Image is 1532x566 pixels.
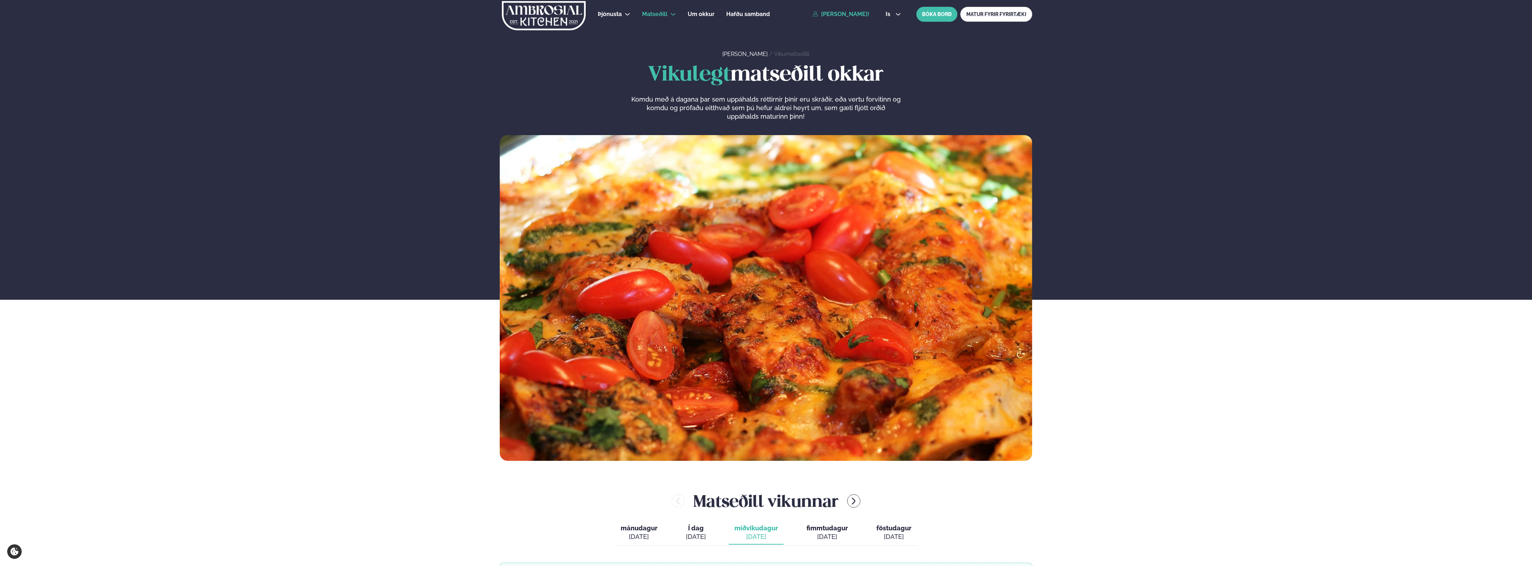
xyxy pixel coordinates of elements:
a: [PERSON_NAME]! [813,11,869,17]
span: Hafðu samband [726,11,770,17]
p: Komdu með á dagana þar sem uppáhalds réttirnir þínir eru skráðir, eða vertu forvitinn og komdu og... [631,95,901,121]
button: menu-btn-left [672,494,685,508]
button: Í dag [DATE] [680,521,712,545]
button: föstudagur [DATE] [871,521,917,545]
h1: matseðill okkar [500,64,1032,87]
span: föstudagur [876,524,911,532]
a: [PERSON_NAME] [722,51,768,57]
div: [DATE] [734,532,778,541]
button: BÓKA BORÐ [916,7,957,22]
button: mánudagur [DATE] [615,521,663,545]
span: miðvikudagur [734,524,778,532]
div: [DATE] [876,532,911,541]
a: Matseðill [642,10,667,19]
span: mánudagur [621,524,657,532]
div: [DATE] [686,532,706,541]
img: image alt [500,135,1032,461]
button: fimmtudagur [DATE] [801,521,854,545]
a: Vikumatseðill [774,51,809,57]
span: Í dag [686,524,706,532]
a: Hafðu samband [726,10,770,19]
span: Vikulegt [648,65,731,85]
a: MATUR FYRIR FYRIRTÆKI [960,7,1032,22]
div: [DATE] [621,532,657,541]
div: [DATE] [806,532,848,541]
img: logo [501,1,586,30]
span: is [886,11,892,17]
a: Cookie settings [7,544,22,559]
button: miðvikudagur [DATE] [729,521,784,545]
span: / [769,51,774,57]
a: Þjónusta [598,10,622,19]
span: Þjónusta [598,11,622,17]
button: is [880,11,907,17]
a: Um okkur [688,10,714,19]
h2: Matseðill vikunnar [693,489,839,513]
button: menu-btn-right [847,494,860,508]
span: fimmtudagur [806,524,848,532]
span: Matseðill [642,11,667,17]
span: Um okkur [688,11,714,17]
